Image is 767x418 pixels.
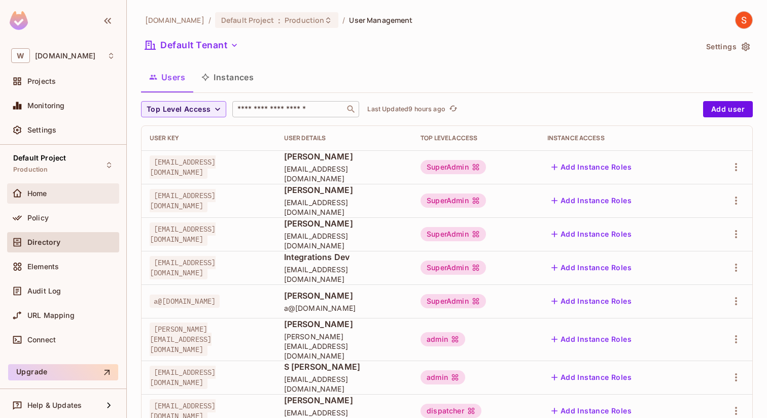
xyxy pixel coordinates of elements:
div: Top Level Access [421,134,531,142]
span: [EMAIL_ADDRESS][DOMAIN_NAME] [150,366,216,389]
span: Workspace: withpronto.com [35,52,95,60]
button: Settings [702,39,753,55]
button: Add Instance Roles [547,331,636,347]
span: : [277,16,281,24]
span: [EMAIL_ADDRESS][DOMAIN_NAME] [284,164,404,183]
button: Add Instance Roles [547,293,636,309]
button: Add Instance Roles [547,369,636,385]
span: refresh [449,104,458,114]
button: Default Tenant [141,37,242,53]
span: [PERSON_NAME] [284,318,404,330]
span: URL Mapping [27,311,75,319]
span: Policy [27,214,49,222]
span: [PERSON_NAME] [284,218,404,229]
span: a@[DOMAIN_NAME] [150,295,220,308]
img: SReyMgAAAABJRU5ErkJggg== [10,11,28,30]
div: User Key [150,134,268,142]
li: / [342,15,345,25]
span: a@[DOMAIN_NAME] [284,303,404,313]
button: Add Instance Roles [547,192,636,209]
div: Instance Access [547,134,694,142]
span: Help & Updates [27,401,82,409]
div: SuperAdmin [421,261,486,275]
span: Directory [27,238,60,246]
span: Top Level Access [147,103,211,116]
div: SuperAdmin [421,194,486,208]
span: Monitoring [27,102,65,110]
span: [EMAIL_ADDRESS][DOMAIN_NAME] [150,155,216,179]
span: Projects [27,77,56,85]
span: Click to refresh data [445,103,460,115]
button: Add Instance Roles [547,260,636,276]
div: SuperAdmin [421,227,486,241]
span: [PERSON_NAME] [284,184,404,196]
span: [EMAIL_ADDRESS][DOMAIN_NAME] [284,374,404,394]
span: [PERSON_NAME] [284,290,404,301]
span: [EMAIL_ADDRESS][DOMAIN_NAME] [284,265,404,284]
span: Elements [27,263,59,271]
span: the active workspace [145,15,204,25]
span: Settings [27,126,56,134]
span: Default Project [221,15,274,25]
div: SuperAdmin [421,294,486,308]
span: Home [27,189,47,198]
div: dispatcher [421,404,481,418]
button: Instances [193,65,262,90]
span: [PERSON_NAME][EMAIL_ADDRESS][DOMAIN_NAME] [284,332,404,361]
li: / [208,15,211,25]
span: [PERSON_NAME] [284,151,404,162]
div: User Details [284,134,404,142]
span: [PERSON_NAME] [284,395,404,406]
span: Production [285,15,324,25]
span: [EMAIL_ADDRESS][DOMAIN_NAME] [284,231,404,250]
span: Production [13,166,48,174]
span: Audit Log [27,287,61,295]
p: Last Updated 9 hours ago [367,105,445,113]
div: admin [421,370,465,384]
span: Connect [27,336,56,344]
span: Integrations Dev [284,251,404,263]
button: Add Instance Roles [547,226,636,242]
img: Shubhang Singhal [736,12,752,28]
span: Default Project [13,154,66,162]
span: [EMAIL_ADDRESS][DOMAIN_NAME] [284,198,404,217]
button: Users [141,65,193,90]
button: Upgrade [8,364,118,380]
span: [EMAIL_ADDRESS][DOMAIN_NAME] [150,189,216,212]
button: Top Level Access [141,101,226,117]
span: W [11,48,30,63]
button: refresh [447,103,460,115]
span: User Management [349,15,412,25]
div: SuperAdmin [421,160,486,174]
span: S [PERSON_NAME] [284,361,404,372]
div: admin [421,332,465,346]
span: [PERSON_NAME][EMAIL_ADDRESS][DOMAIN_NAME] [150,323,212,356]
span: [EMAIL_ADDRESS][DOMAIN_NAME] [150,256,216,279]
button: Add Instance Roles [547,159,636,175]
span: [EMAIL_ADDRESS][DOMAIN_NAME] [150,222,216,246]
button: Add user [703,101,753,117]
